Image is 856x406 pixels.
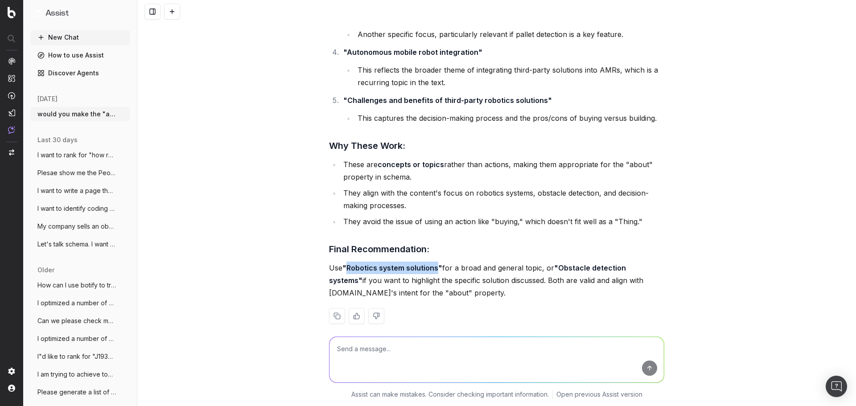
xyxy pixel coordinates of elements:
strong: "Robotics system solutions" [342,263,442,272]
img: Intelligence [8,74,15,82]
button: I want to identify coding snippets and/o [30,201,130,216]
span: [DATE] [37,94,58,103]
button: Assist [34,7,127,20]
button: I want to write a page that's optimized [30,184,130,198]
strong: "Challenges and benefits of third-party robotics solutions" [343,96,552,105]
p: Assist can make mistakes. Consider checking important information. [351,390,549,399]
button: How can I use botify to track our placem [30,278,130,292]
span: I optimized a number of pages for keywor [37,299,116,308]
button: My company sells an obstacle detection s [30,219,130,234]
button: I optimized a number of pages for keywor [30,296,130,310]
span: My company sells an obstacle detection s [37,222,116,231]
img: Assist [34,9,42,17]
img: Setting [8,368,15,375]
li: They avoid the issue of using an action like "buying," which doesn't fit well as a "Thing." [341,215,664,228]
img: Studio [8,109,15,116]
h1: Assist [45,7,69,20]
button: I am trying to achieve topical authority [30,367,130,381]
button: would you make the "about" in this schem [30,107,130,121]
li: This captures the decision-making process and the pros/cons of buying versus building. [355,112,664,124]
h3: Final Recommendation: [329,242,664,256]
strong: concepts or topics [378,160,444,169]
span: Please generate a list of pages on the i [37,388,116,397]
span: I optimized a number of pages for keywor [37,334,116,343]
span: older [37,266,54,275]
img: Switch project [9,149,14,156]
span: I want to rank for "how radar sensors wo [37,151,116,160]
a: Open previous Assist version [556,390,642,399]
button: Please generate a list of pages on the i [30,385,130,399]
span: I"d like to rank for "J1939 radar sensor [37,352,116,361]
div: Open Intercom Messenger [826,376,847,397]
span: I want to write a page that's optimized [37,186,116,195]
button: Can we please check my connection to GSC [30,314,130,328]
span: would you make the "about" in this schem [37,110,116,119]
a: Discover Agents [30,66,130,80]
li: Another specific focus, particularly relevant if pallet detection is a key feature. [355,28,664,41]
li: These are rather than actions, making them appropriate for the "about" property in schema. [341,158,664,183]
button: I"d like to rank for "J1939 radar sensor [30,349,130,364]
img: Assist [8,126,15,134]
button: Plesae show me the People Also Asked res [30,166,130,180]
img: Analytics [8,57,15,65]
img: Botify logo [8,7,16,18]
a: How to use Assist [30,48,130,62]
span: Plesae show me the People Also Asked res [37,168,116,177]
span: I want to identify coding snippets and/o [37,204,116,213]
p: Use for a broad and general topic, or if you want to highlight the specific solution discussed. B... [329,262,664,299]
span: I am trying to achieve topical authority [37,370,116,379]
button: I want to rank for "how radar sensors wo [30,148,130,162]
img: Activation [8,92,15,99]
li: This reflects the broader theme of integrating third-party solutions into AMRs, which is a recurr... [355,64,664,89]
h3: Why These Work: [329,139,664,153]
button: Let's talk schema. I want to create sche [30,237,130,251]
img: My account [8,385,15,392]
strong: "Autonomous mobile robot integration" [343,48,482,57]
span: Let's talk schema. I want to create sche [37,240,116,249]
button: I optimized a number of pages for keywor [30,332,130,346]
span: How can I use botify to track our placem [37,281,116,290]
li: They align with the content's focus on robotics systems, obstacle detection, and decision-making ... [341,187,664,212]
span: last 30 days [37,135,78,144]
span: Can we please check my connection to GSC [37,316,116,325]
button: New Chat [30,30,130,45]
